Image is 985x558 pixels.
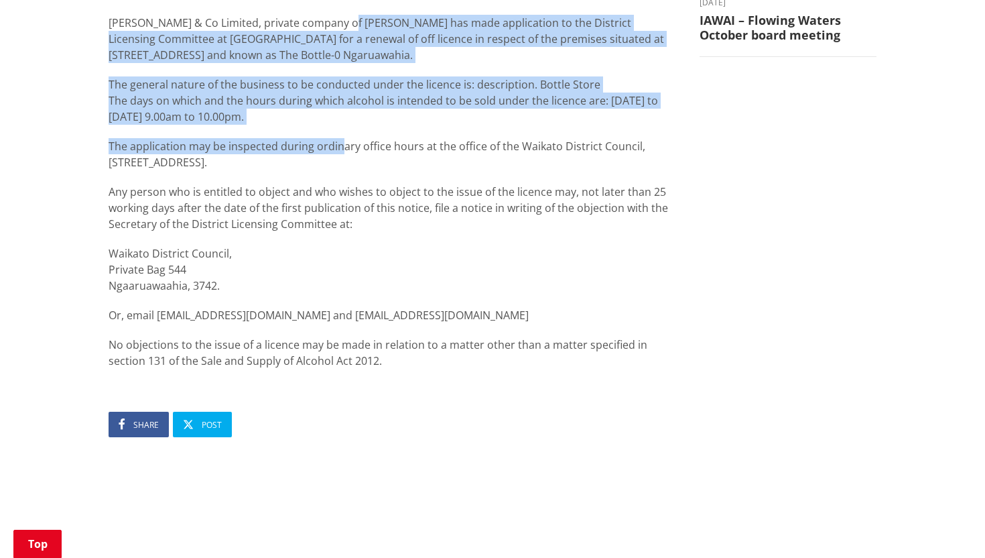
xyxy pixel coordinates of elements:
p: The application may be inspected during ordinary office hours at the office of the Waikato Distri... [109,138,679,170]
h3: IAWAI – Flowing Waters October board meeting [700,13,876,42]
p: The days on which and the hours during which alcohol is intended to be sold under the licence are... [109,93,679,125]
span: Share [133,419,159,431]
div: The general nature of the business to be conducted under the licence is: description. Bottle Store [109,76,679,93]
a: Share [109,412,169,437]
a: Post [173,412,232,437]
iframe: Messenger Launcher [923,502,972,550]
p: Or, email [EMAIL_ADDRESS][DOMAIN_NAME] and [EMAIL_ADDRESS][DOMAIN_NAME] [109,307,679,323]
a: Top [13,530,62,558]
p: [PERSON_NAME] & Co Limited, private company of [PERSON_NAME] has made application to the District... [109,15,679,63]
p: Any person who is entitled to object and who wishes to object to the issue of the licence may, no... [109,184,679,232]
p: Waikato District Council, Private Bag 544 Ngaaruawaahia, 3742. [109,245,679,294]
span: Post [202,419,222,431]
div: No objections to the issue of a licence may be made in relation to a matter other than a matter s... [109,337,679,369]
